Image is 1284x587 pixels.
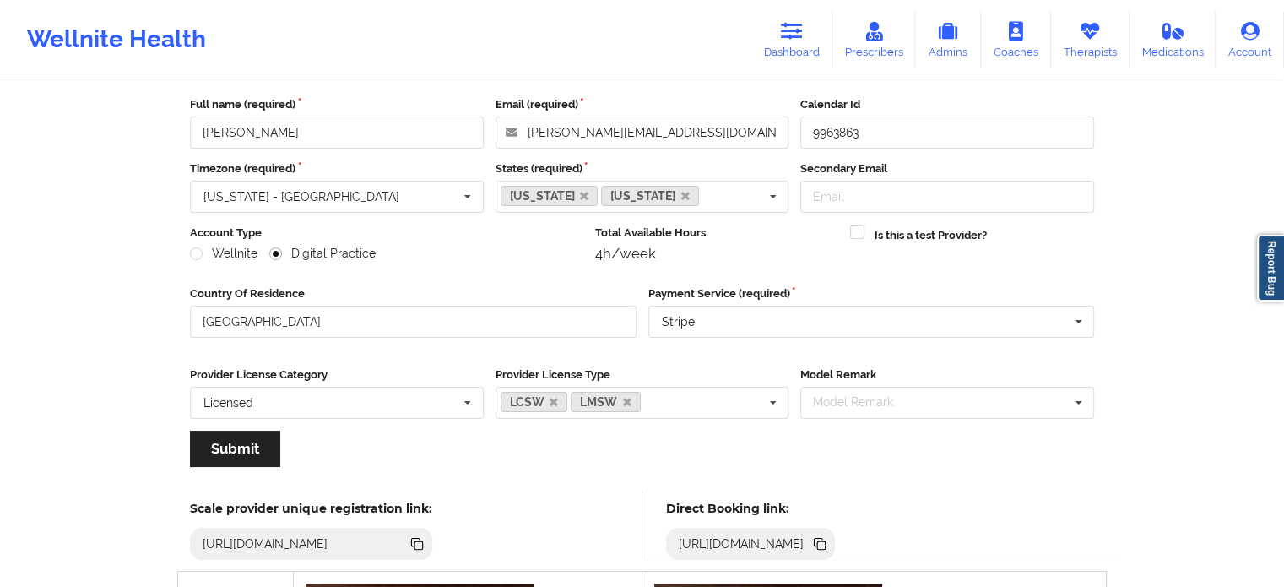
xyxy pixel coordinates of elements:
[1051,12,1130,68] a: Therapists
[190,431,280,467] button: Submit
[875,227,987,244] label: Is this a test Provider?
[800,367,1094,383] label: Model Remark
[809,393,918,412] div: Model Remark
[190,96,484,113] label: Full name (required)
[981,12,1051,68] a: Coaches
[1257,235,1284,302] a: Report Bug
[672,535,811,552] div: [URL][DOMAIN_NAME]
[800,117,1094,149] input: Calendar Id
[190,117,484,149] input: Full name
[190,501,432,516] h5: Scale provider unique registration link:
[269,247,376,261] label: Digital Practice
[1130,12,1216,68] a: Medications
[190,367,484,383] label: Provider License Category
[800,96,1094,113] label: Calendar Id
[496,117,789,149] input: Email address
[496,160,789,177] label: States (required)
[501,186,599,206] a: [US_STATE]
[601,186,699,206] a: [US_STATE]
[648,285,1095,302] label: Payment Service (required)
[190,285,637,302] label: Country Of Residence
[666,501,836,516] h5: Direct Booking link:
[1216,12,1284,68] a: Account
[751,12,832,68] a: Dashboard
[832,12,916,68] a: Prescribers
[800,160,1094,177] label: Secondary Email
[800,181,1094,213] input: Email
[501,392,568,412] a: LCSW
[496,367,789,383] label: Provider License Type
[662,316,695,328] div: Stripe
[595,245,839,262] div: 4h/week
[571,392,641,412] a: LMSW
[190,160,484,177] label: Timezone (required)
[203,191,399,203] div: [US_STATE] - [GEOGRAPHIC_DATA]
[496,96,789,113] label: Email (required)
[203,397,253,409] div: Licensed
[190,225,583,242] label: Account Type
[196,535,335,552] div: [URL][DOMAIN_NAME]
[190,247,257,261] label: Wellnite
[595,225,839,242] label: Total Available Hours
[915,12,981,68] a: Admins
